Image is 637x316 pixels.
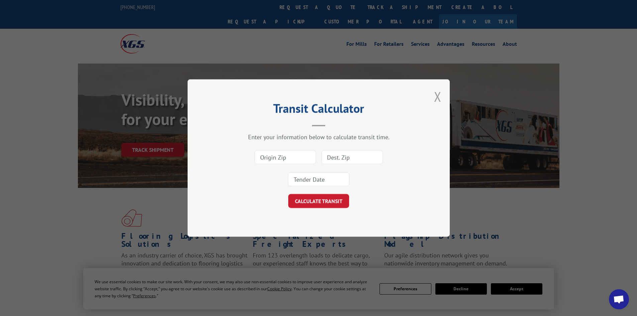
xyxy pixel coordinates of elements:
[321,150,383,164] input: Dest. Zip
[288,172,349,186] input: Tender Date
[221,104,416,116] h2: Transit Calculator
[609,289,629,309] a: Open chat
[288,194,349,208] button: CALCULATE TRANSIT
[221,133,416,141] div: Enter your information below to calculate transit time.
[434,88,441,105] button: Close modal
[254,150,316,164] input: Origin Zip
